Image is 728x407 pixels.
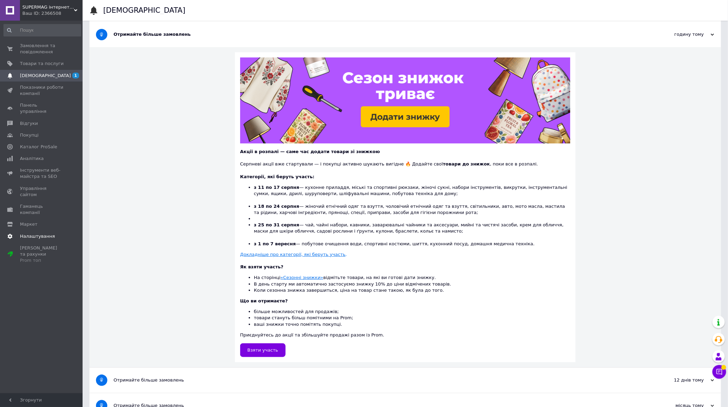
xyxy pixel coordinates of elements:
[22,10,83,17] div: Ваш ID: 2366508
[20,167,64,180] span: Інструменти веб-майстра та SEO
[254,222,570,241] li: — чай, чайні набори, кавники, заварювальні чайники та аксесуари, мийні та чистячі засоби, крем дл...
[20,84,64,97] span: Показники роботи компанії
[254,185,299,190] b: з 11 по 17 серпня
[247,347,278,353] span: Взяти участь
[20,156,44,162] span: Аналітика
[20,73,71,79] span: [DEMOGRAPHIC_DATA]
[103,6,185,14] h1: [DEMOGRAPHIC_DATA]
[254,204,299,209] b: з 18 по 24 серпня
[240,174,314,179] b: Категорії, які беруть участь:
[20,233,55,239] span: Налаштування
[72,73,79,78] span: 1
[20,144,57,150] span: Каталог ProSale
[254,321,570,328] li: ваші знижки точно помітять покупці.
[254,241,570,247] li: — побутове очищення води, спортивні костюми, шиття, кухонний посуд, домашня медична техніка.
[254,184,570,203] li: — кухонне приладдя, міські та спортивні рюкзаки, жіночі сукні, набори інструментів, викрутки, інс...
[443,161,490,167] b: товари до знижок
[20,221,38,227] span: Маркет
[254,315,570,321] li: товари стануть більш помітними на Prom;
[240,149,380,154] b: Акції в розпалі — саме час додати товари зі знижкою
[22,4,74,10] span: SUPERMAG інтернет магазин
[280,275,323,280] a: «Сезонні знижки»
[240,252,346,257] u: Докладніше про категорії, які беруть участь
[20,102,64,115] span: Панель управління
[254,203,570,216] li: — жіночий етнічний одяг та взуття, чоловічий етнічний одяг та взуття, світильники, авто, мото мас...
[240,298,288,303] b: Що ви отримаєте?
[240,264,283,269] b: Як взяти участь?
[240,343,286,357] a: Взяти участь
[3,24,81,36] input: Пошук
[114,377,645,383] div: Отримайте більше замовлень
[240,155,570,167] div: Серпневі акції вже стартували — і покупці активно шукають вигідне 🔥 Додайте свої , поки все в роз...
[645,31,714,38] div: годину тому
[20,203,64,216] span: Гаманець компанії
[240,298,570,338] div: Приєднуйтесь до акції та збільшуйте продажі разом із Prom.
[20,245,64,264] span: [PERSON_NAME] та рахунки
[20,43,64,55] span: Замовлення та повідомлення
[20,61,64,67] span: Товари та послуги
[20,185,64,198] span: Управління сайтом
[254,222,299,227] b: з 25 по 31 серпня
[254,309,570,315] li: більше можливостей для продажів;
[20,120,38,127] span: Відгуки
[254,241,296,246] b: з 1 по 7 вересня
[240,252,347,257] a: Докладніше про категорії, які беруть участь.
[114,31,645,38] div: Отримайте більше замовлень
[20,132,39,138] span: Покупці
[254,275,570,281] li: На сторінці відмітьте товари, на які ви готові дати знижку.
[713,365,726,379] button: Чат з покупцем
[20,257,64,264] div: Prom топ
[645,377,714,383] div: 12 днів тому
[254,287,570,293] li: Коли сезонна знижка завершиться, ціна на товар стане такою, як була до того.
[254,281,570,287] li: В день старту ми автоматично застосуємо знижку 10% до ціни відмічених товарів.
